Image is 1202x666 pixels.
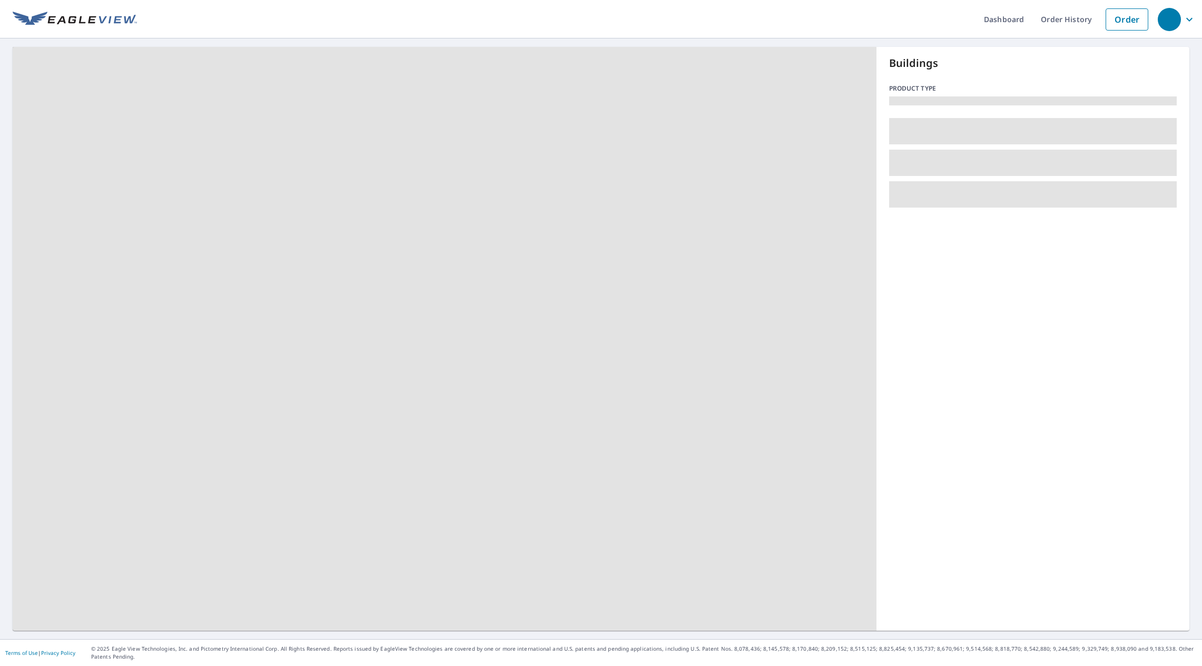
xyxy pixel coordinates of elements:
[41,649,75,657] a: Privacy Policy
[1106,8,1148,31] a: Order
[5,650,75,656] p: |
[91,645,1197,661] p: © 2025 Eagle View Technologies, Inc. and Pictometry International Corp. All Rights Reserved. Repo...
[889,84,1177,93] p: Product type
[13,12,137,27] img: EV Logo
[5,649,38,657] a: Terms of Use
[889,55,1177,71] p: Buildings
